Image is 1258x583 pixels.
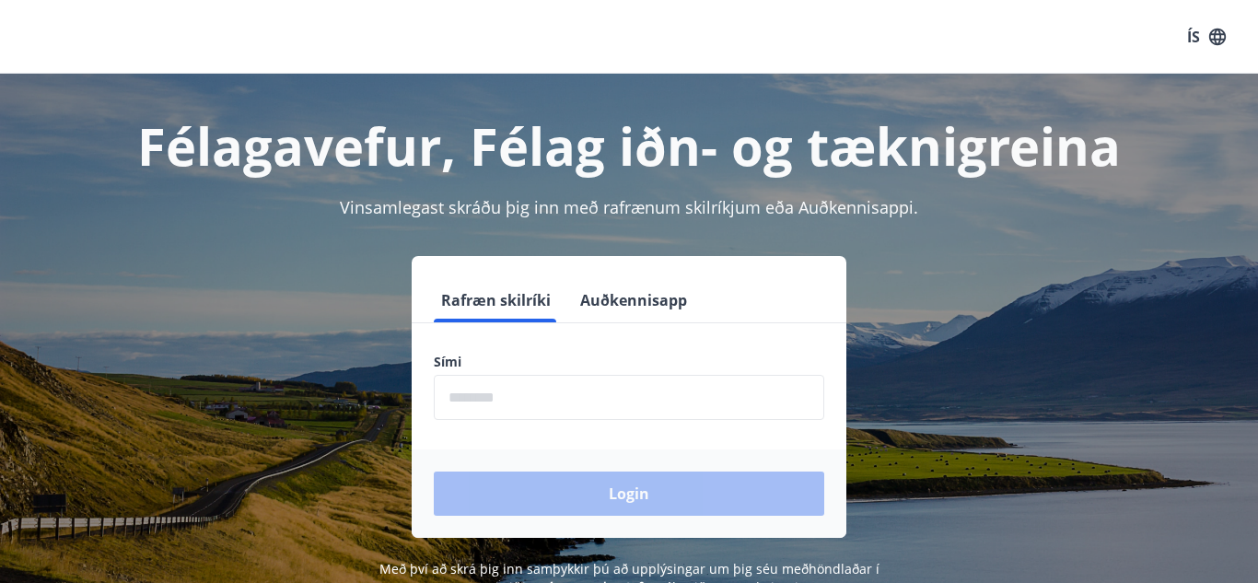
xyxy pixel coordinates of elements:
[340,196,918,218] span: Vinsamlegast skráðu þig inn með rafrænum skilríkjum eða Auðkennisappi.
[22,111,1236,181] h1: Félagavefur, Félag iðn- og tæknigreina
[434,353,824,371] label: Sími
[1177,20,1236,53] button: ÍS
[573,278,694,322] button: Auðkennisapp
[434,278,558,322] button: Rafræn skilríki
